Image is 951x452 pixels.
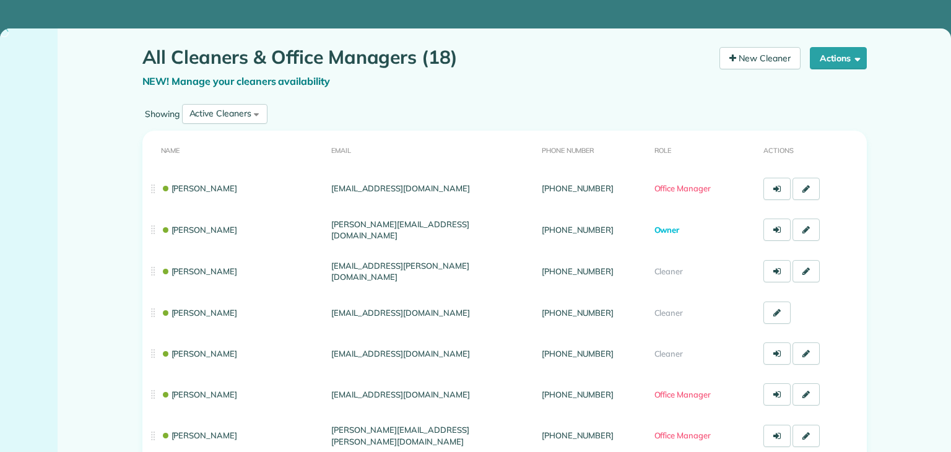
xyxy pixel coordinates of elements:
[142,108,182,120] label: Showing
[142,131,326,168] th: Name
[537,131,649,168] th: Phone number
[326,374,537,415] td: [EMAIL_ADDRESS][DOMAIN_NAME]
[326,168,537,209] td: [EMAIL_ADDRESS][DOMAIN_NAME]
[542,430,614,440] a: [PHONE_NUMBER]
[810,47,867,69] button: Actions
[161,183,238,193] a: [PERSON_NAME]
[649,131,758,168] th: Role
[654,266,684,276] span: Cleaner
[326,209,537,251] td: [PERSON_NAME][EMAIL_ADDRESS][DOMAIN_NAME]
[654,308,684,318] span: Cleaner
[189,107,251,120] div: Active Cleaners
[161,349,238,359] a: [PERSON_NAME]
[142,47,711,67] h1: All Cleaners & Office Managers (18)
[542,183,614,193] a: [PHONE_NUMBER]
[161,308,238,318] a: [PERSON_NAME]
[161,389,238,399] a: [PERSON_NAME]
[654,389,711,399] span: Office Manager
[654,225,680,235] span: Owner
[758,131,866,168] th: Actions
[542,308,614,318] a: [PHONE_NUMBER]
[542,349,614,359] a: [PHONE_NUMBER]
[654,430,711,440] span: Office Manager
[542,389,614,399] a: [PHONE_NUMBER]
[161,266,238,276] a: [PERSON_NAME]
[326,251,537,292] td: [EMAIL_ADDRESS][PERSON_NAME][DOMAIN_NAME]
[326,292,537,333] td: [EMAIL_ADDRESS][DOMAIN_NAME]
[719,47,801,69] a: New Cleaner
[542,266,614,276] a: [PHONE_NUMBER]
[654,183,711,193] span: Office Manager
[326,333,537,374] td: [EMAIL_ADDRESS][DOMAIN_NAME]
[161,225,238,235] a: [PERSON_NAME]
[326,131,537,168] th: Email
[654,349,684,359] span: Cleaner
[161,430,238,440] a: [PERSON_NAME]
[542,225,614,235] a: [PHONE_NUMBER]
[142,75,331,87] a: NEW! Manage your cleaners availability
